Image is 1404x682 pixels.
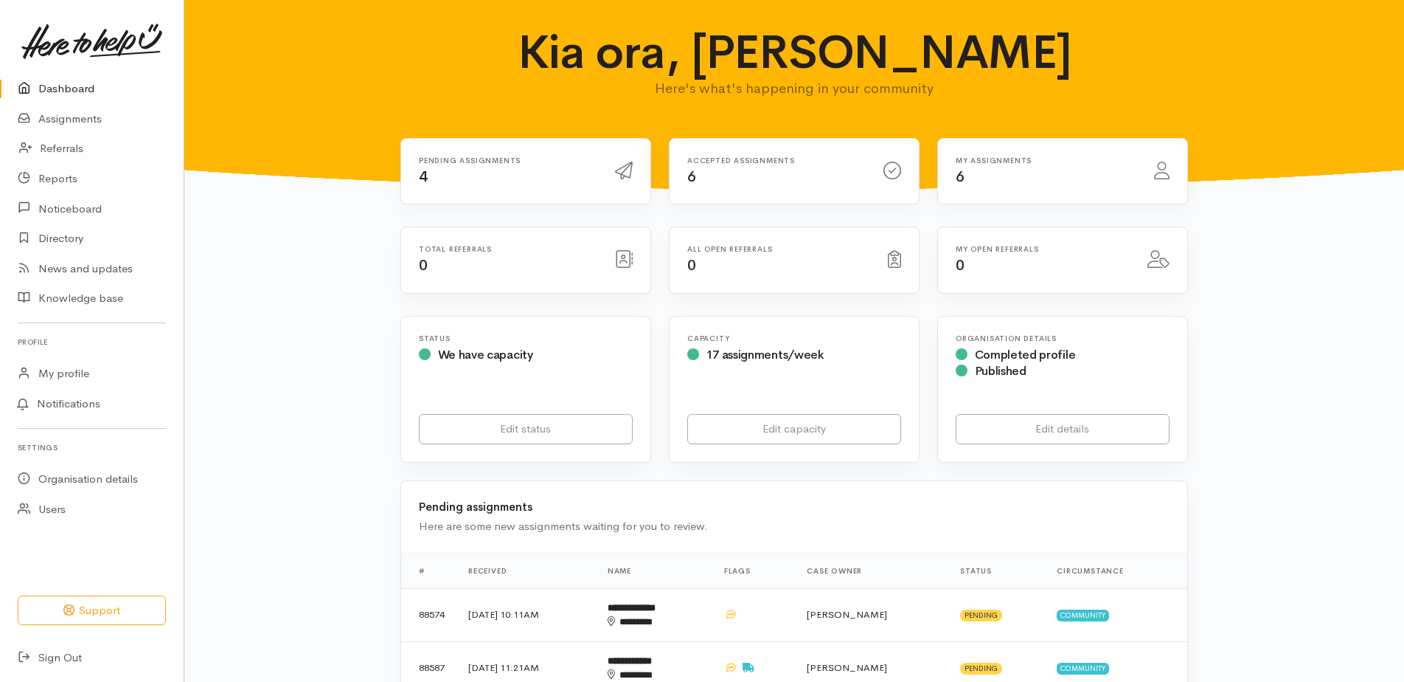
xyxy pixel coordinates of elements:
div: Here are some new assignments waiting for you to review. [419,518,1170,535]
h6: Pending assignments [419,156,597,165]
h6: My assignments [956,156,1136,165]
td: [PERSON_NAME] [795,588,948,641]
span: 17 assignments/week [706,347,824,362]
a: Edit status [419,414,633,444]
span: 0 [419,256,428,275]
td: [DATE] 10:11AM [456,588,596,641]
th: Status [948,553,1045,588]
span: 0 [956,256,965,275]
span: Completed profile [975,347,1076,362]
span: We have capacity [438,347,533,362]
h6: Accepted assignments [687,156,866,165]
h6: Capacity [687,334,901,342]
h6: Profile [18,332,166,352]
span: Pending [960,663,1002,675]
p: Here's what's happening in your community [507,78,1082,99]
th: Flags [712,553,795,588]
td: 88574 [401,588,456,641]
th: Name [596,553,712,588]
span: Published [975,363,1026,379]
th: # [401,553,456,588]
th: Received [456,553,596,588]
button: Support [18,596,166,626]
b: Pending assignments [419,500,532,514]
span: 6 [687,168,696,186]
a: Edit details [956,414,1170,444]
h6: My open referrals [956,245,1130,253]
span: Pending [960,610,1002,621]
a: Edit capacity [687,414,901,444]
th: Circumstance [1045,553,1187,588]
h6: Total referrals [419,245,597,253]
h6: Status [419,334,633,342]
h6: All open referrals [687,245,870,253]
span: Community [1057,663,1109,675]
span: 6 [956,168,965,186]
h6: Organisation Details [956,334,1170,342]
th: Case Owner [795,553,948,588]
span: 4 [419,168,428,186]
span: Community [1057,610,1109,621]
h6: Settings [18,438,166,458]
h1: Kia ora, [PERSON_NAME] [507,27,1082,78]
span: 0 [687,256,696,275]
